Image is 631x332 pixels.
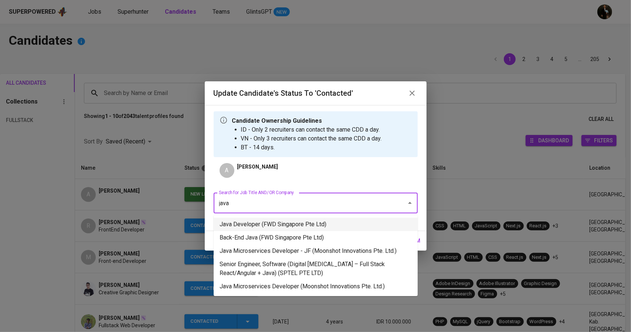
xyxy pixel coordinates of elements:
li: Java Microservices Developer - JF (Moonshot Innovations Pte. Ltd.) [214,244,418,258]
li: Java Developer (FWD Singapore Pte Ltd) [214,218,418,231]
div: A [220,163,234,178]
li: BT - 14 days. [241,143,382,152]
li: ID - Only 2 recruiters can contact the same CDD a day. [241,125,382,134]
p: Candidate Ownership Guidelines [232,116,382,125]
h6: Update Candidate's Status to 'Contacted' [214,87,353,99]
li: Java Microservices Developer (Moonshot Innovations Pte. Ltd.) [214,280,418,293]
button: Close [405,198,415,208]
li: VN - Only 3 recruiters can contact the same CDD a day. [241,134,382,143]
li: Back-End Java (FWD Singapore Pte Ltd) [214,231,418,244]
p: [PERSON_NAME] [237,163,278,170]
li: Senior Engineer, Software (Digital [MEDICAL_DATA] – Full Stack React/Angular + Java) (SPTEL PTE LTD) [214,258,418,280]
